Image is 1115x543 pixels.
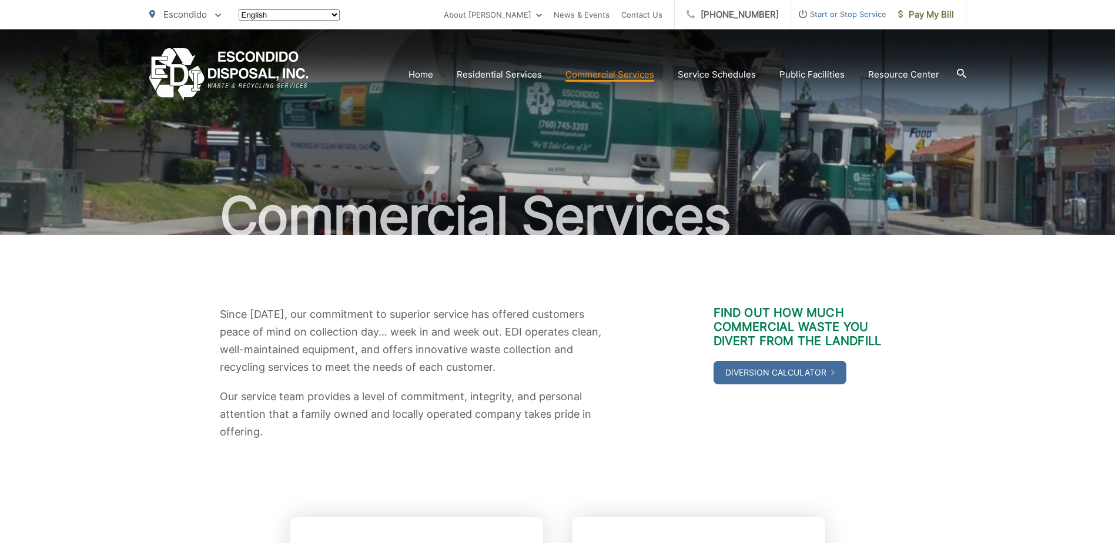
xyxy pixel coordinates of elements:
a: About [PERSON_NAME] [444,8,542,22]
a: Diversion Calculator [714,361,846,384]
a: Public Facilities [779,68,845,82]
p: Our service team provides a level of commitment, integrity, and personal attention that a family ... [220,388,614,441]
h1: Commercial Services [149,187,966,246]
a: Residential Services [457,68,542,82]
h3: Find out how much commercial waste you divert from the landfill [714,306,896,348]
a: Resource Center [868,68,939,82]
a: Contact Us [621,8,662,22]
p: Since [DATE], our commitment to superior service has offered customers peace of mind on collectio... [220,306,614,376]
select: Select a language [239,9,340,21]
a: Home [409,68,433,82]
a: News & Events [554,8,610,22]
a: Commercial Services [565,68,654,82]
span: Pay My Bill [898,8,954,22]
span: Escondido [163,9,207,20]
a: Service Schedules [678,68,756,82]
a: EDCD logo. Return to the homepage. [149,48,309,100]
